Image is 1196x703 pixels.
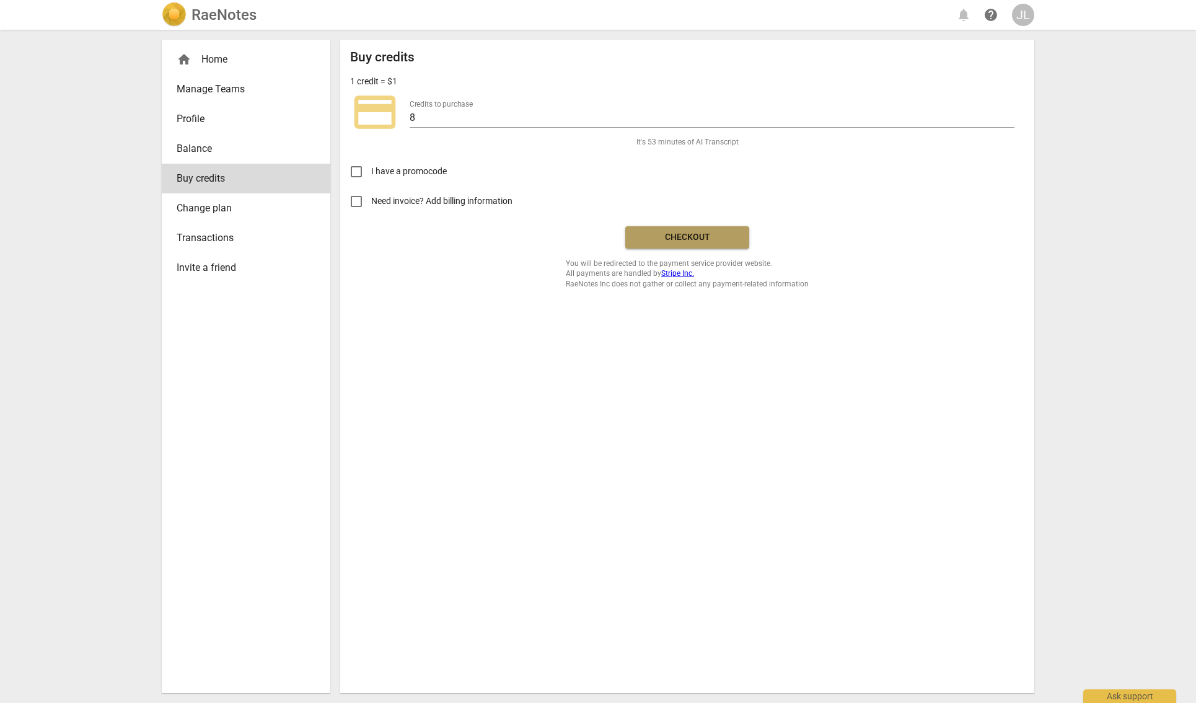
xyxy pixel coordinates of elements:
[177,112,306,126] span: Profile
[980,4,1002,26] a: Help
[636,137,739,148] span: It's 53 minutes of AI Transcript
[162,193,330,223] a: Change plan
[177,231,306,245] span: Transactions
[162,253,330,283] a: Invite a friend
[625,226,749,249] button: Checkout
[177,171,306,186] span: Buy credits
[661,269,694,278] a: Stripe Inc.
[1083,689,1176,703] div: Ask support
[350,87,400,137] span: credit_card
[162,2,187,27] img: Logo
[162,45,330,74] div: Home
[162,2,257,27] a: LogoRaeNotes
[566,259,809,290] span: You will be redirected to the payment service provider website. All payments are handled by RaeNo...
[177,201,306,216] span: Change plan
[177,82,306,97] span: Manage Teams
[371,165,447,178] span: I have a promocode
[162,134,330,164] a: Balance
[162,74,330,104] a: Manage Teams
[410,100,473,108] label: Credits to purchase
[177,260,306,275] span: Invite a friend
[162,164,330,193] a: Buy credits
[191,6,257,24] h2: RaeNotes
[350,75,397,88] p: 1 credit = $1
[371,195,514,208] span: Need invoice? Add billing information
[177,52,306,67] div: Home
[162,104,330,134] a: Profile
[177,141,306,156] span: Balance
[635,231,739,244] span: Checkout
[162,223,330,253] a: Transactions
[983,7,998,22] span: help
[1012,4,1034,26] button: JL
[350,50,415,65] h2: Buy credits
[177,52,191,67] span: home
